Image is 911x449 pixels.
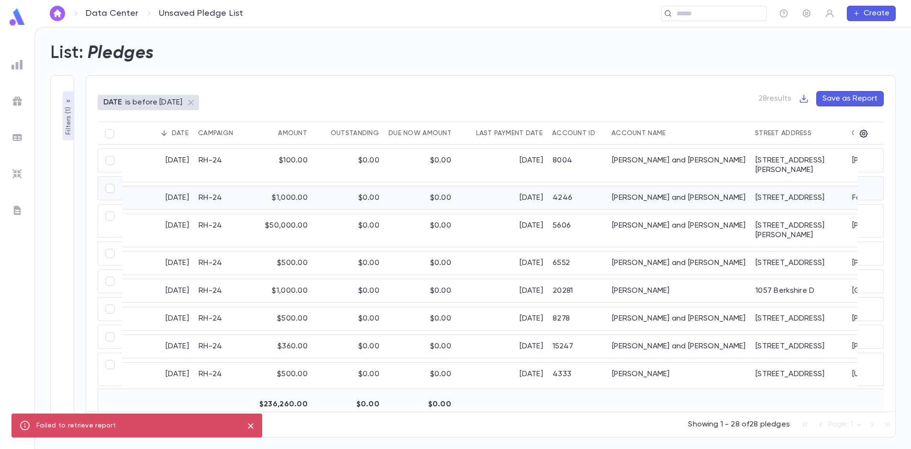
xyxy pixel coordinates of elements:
[456,149,548,182] div: [DATE]
[751,279,847,302] div: 1057 Berkshire D
[548,252,607,275] div: 6552
[758,94,791,104] p: 28 results
[548,279,607,302] div: 20281
[384,363,456,395] div: $0.00
[751,252,847,275] div: [STREET_ADDRESS]
[312,214,384,247] div: $0.00
[548,363,607,395] div: 4333
[751,214,847,247] div: [STREET_ADDRESS][PERSON_NAME]
[312,279,384,302] div: $0.00
[755,129,811,137] div: Street Address
[607,149,751,182] div: [PERSON_NAME] and [PERSON_NAME]
[194,279,261,302] div: RH-24
[11,59,23,70] img: reports_grey.c525e4749d1bce6a11f5fe2a8de1b229.svg
[243,418,258,434] button: close
[607,307,751,330] div: [PERSON_NAME] and [PERSON_NAME]
[122,214,194,247] div: [DATE]
[312,363,384,395] div: $0.00
[751,335,847,358] div: [STREET_ADDRESS]
[194,307,261,330] div: RH-24
[847,6,896,21] button: Create
[751,307,847,330] div: [STREET_ADDRESS]
[852,129,867,137] div: City
[607,363,751,395] div: [PERSON_NAME]
[194,149,261,182] div: RH-24
[331,129,379,137] div: Outstanding
[456,335,548,358] div: [DATE]
[261,307,312,330] div: $500.00
[88,43,154,64] h2: Pledges
[312,307,384,330] div: $0.00
[751,149,847,182] div: [STREET_ADDRESS][PERSON_NAME]
[261,186,312,209] div: $1,000.00
[607,335,751,358] div: [PERSON_NAME] and [PERSON_NAME]
[548,307,607,330] div: 8278
[278,129,307,137] div: Amount
[261,363,312,395] div: $500.00
[384,307,456,330] div: $0.00
[456,279,548,302] div: [DATE]
[607,279,751,302] div: [PERSON_NAME]
[548,335,607,358] div: 15247
[688,420,789,429] p: Showing 1 - 28 of 28 pledges
[607,214,751,247] div: [PERSON_NAME] and [PERSON_NAME]
[194,363,261,395] div: RH-24
[98,95,199,110] div: DATEis before [DATE]
[312,149,384,182] div: $0.00
[50,43,84,64] h2: List:
[456,363,548,395] div: [DATE]
[312,335,384,358] div: $0.00
[52,10,63,17] img: home_white.a664292cf8c1dea59945f0da9f25487c.svg
[751,363,847,395] div: [STREET_ADDRESS]
[159,8,243,19] p: Unsaved Pledge List
[828,421,853,428] span: Page: 1
[63,92,74,140] button: Filters (1)
[261,279,312,302] div: $1,000.00
[11,95,23,107] img: campaigns_grey.99e729a5f7ee94e3726e6486bddda8f1.svg
[122,252,194,275] div: [DATE]
[816,91,884,106] button: Save as Report
[172,129,189,137] div: Date
[384,214,456,247] div: $0.00
[194,252,261,275] div: RH-24
[11,132,23,143] img: batches_grey.339ca447c9d9533ef1741baa751efc33.svg
[312,252,384,275] div: $0.00
[122,307,194,330] div: [DATE]
[312,186,384,209] div: $0.00
[548,214,607,247] div: 5606
[456,214,548,247] div: [DATE]
[389,129,452,137] div: Due Now Amount
[456,186,548,209] div: [DATE]
[312,393,384,416] div: $0.00
[122,279,194,302] div: [DATE]
[261,393,312,416] div: $236,260.00
[261,214,312,247] div: $50,000.00
[548,186,607,209] div: 4246
[64,105,73,135] p: Filters ( 1 )
[552,129,595,137] div: Account ID
[384,252,456,275] div: $0.00
[261,335,312,358] div: $360.00
[476,129,543,137] div: Last Payment Date
[103,98,122,107] p: DATE
[86,8,138,19] a: Data Center
[261,252,312,275] div: $500.00
[261,149,312,182] div: $100.00
[456,307,548,330] div: [DATE]
[11,168,23,180] img: imports_grey.530a8a0e642e233f2baf0ef88e8c9fcb.svg
[122,149,194,182] div: [DATE]
[36,416,116,435] div: Failed to retrieve report
[607,186,751,209] div: [PERSON_NAME] and [PERSON_NAME]
[125,98,183,107] p: is before [DATE]
[156,126,172,141] button: Sort
[384,186,456,209] div: $0.00
[194,186,261,209] div: RH-24
[384,149,456,182] div: $0.00
[8,8,27,26] img: logo
[194,214,261,247] div: RH-24
[122,363,194,395] div: [DATE]
[122,186,194,209] div: [DATE]
[607,252,751,275] div: [PERSON_NAME] and [PERSON_NAME]
[548,149,607,182] div: 8004
[828,417,865,432] div: Page: 1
